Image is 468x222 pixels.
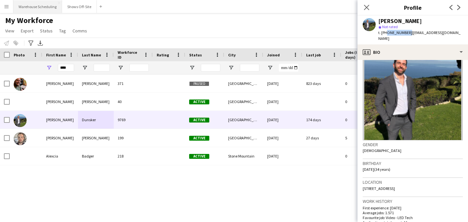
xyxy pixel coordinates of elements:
[114,75,153,92] div: 371
[341,129,383,147] div: 5
[129,64,149,72] input: Workforce ID Filter Input
[267,53,280,57] span: Joined
[363,142,463,147] h3: Gender
[118,65,123,71] button: Open Filter Menu
[228,53,236,57] span: City
[59,28,66,34] span: Tag
[302,129,341,147] div: 27 days
[363,186,395,191] span: [STREET_ADDRESS]
[228,65,234,71] button: Open Filter Menu
[363,198,463,204] h3: Work history
[363,205,463,210] p: First experience: [DATE]
[263,147,302,165] div: [DATE]
[13,0,62,13] button: Warehouse Scheduling
[263,129,302,147] div: [DATE]
[341,147,383,165] div: 0
[363,160,463,166] h3: Birthday
[341,93,383,111] div: 0
[114,147,153,165] div: 218
[70,27,90,35] a: Comms
[378,30,461,41] span: | [EMAIL_ADDRESS][DOMAIN_NAME]
[357,3,468,12] h3: Profile
[42,111,78,129] div: [PERSON_NAME]
[94,64,110,72] input: Last Name Filter Input
[21,28,33,34] span: Export
[62,0,97,13] button: Shows Off-Site
[78,93,114,111] div: [PERSON_NAME]
[363,179,463,185] h3: Location
[78,75,114,92] div: [PERSON_NAME]
[42,147,78,165] div: Alexcia
[114,93,153,111] div: 40
[14,114,27,127] img: Alex Dunsker
[363,148,401,153] span: [DEMOGRAPHIC_DATA]
[363,167,390,172] span: [DATE] (34 years)
[36,39,44,47] app-action-btn: Export XLSX
[5,16,53,25] span: My Workforce
[378,30,412,35] span: t. [PHONE_NUMBER]
[5,28,14,34] span: View
[224,129,263,147] div: [GEOGRAPHIC_DATA]
[263,111,302,129] div: [DATE]
[114,111,153,129] div: 9769
[42,93,78,111] div: [PERSON_NAME]
[341,111,383,129] div: 0
[363,210,463,215] p: Average jobs: 1.571
[189,118,209,123] span: Active
[37,27,55,35] a: Status
[279,64,298,72] input: Joined Filter Input
[306,53,321,57] span: Last job
[189,136,209,141] span: Active
[263,75,302,92] div: [DATE]
[40,28,53,34] span: Status
[3,27,17,35] a: View
[189,99,209,104] span: Active
[72,28,87,34] span: Comms
[82,65,88,71] button: Open Filter Menu
[201,64,220,72] input: Status Filter Input
[46,65,52,71] button: Open Filter Menu
[363,215,463,220] p: Favourite job: Video - LED Tech
[189,53,202,57] span: Status
[363,43,463,140] img: Crew avatar or photo
[42,75,78,92] div: [PERSON_NAME]
[382,24,398,29] span: Not rated
[378,18,422,24] div: [PERSON_NAME]
[224,93,263,111] div: [GEOGRAPHIC_DATA]
[263,93,302,111] div: [DATE]
[42,129,78,147] div: [PERSON_NAME]
[189,65,195,71] button: Open Filter Menu
[57,27,69,35] a: Tag
[82,53,101,57] span: Last Name
[78,129,114,147] div: [PERSON_NAME]
[189,154,209,159] span: Active
[224,111,263,129] div: [GEOGRAPHIC_DATA]
[189,81,209,86] span: Paused
[118,50,141,60] span: Workforce ID
[78,111,114,129] div: Dunsker
[14,78,27,91] img: Alex Armstrong
[18,27,36,35] a: Export
[157,53,169,57] span: Rating
[58,64,74,72] input: First Name Filter Input
[46,53,66,57] span: First Name
[345,50,372,60] span: Jobs (last 90 days)
[302,75,341,92] div: 823 days
[224,75,263,92] div: [GEOGRAPHIC_DATA]
[14,53,25,57] span: Photo
[267,65,273,71] button: Open Filter Menu
[78,147,114,165] div: Badger
[114,129,153,147] div: 199
[14,132,27,145] img: Alexander Burnham
[224,147,263,165] div: Stone Mountain
[341,75,383,92] div: 0
[357,44,468,60] div: Bio
[302,111,341,129] div: 174 days
[240,64,259,72] input: City Filter Input
[27,39,35,47] app-action-btn: Advanced filters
